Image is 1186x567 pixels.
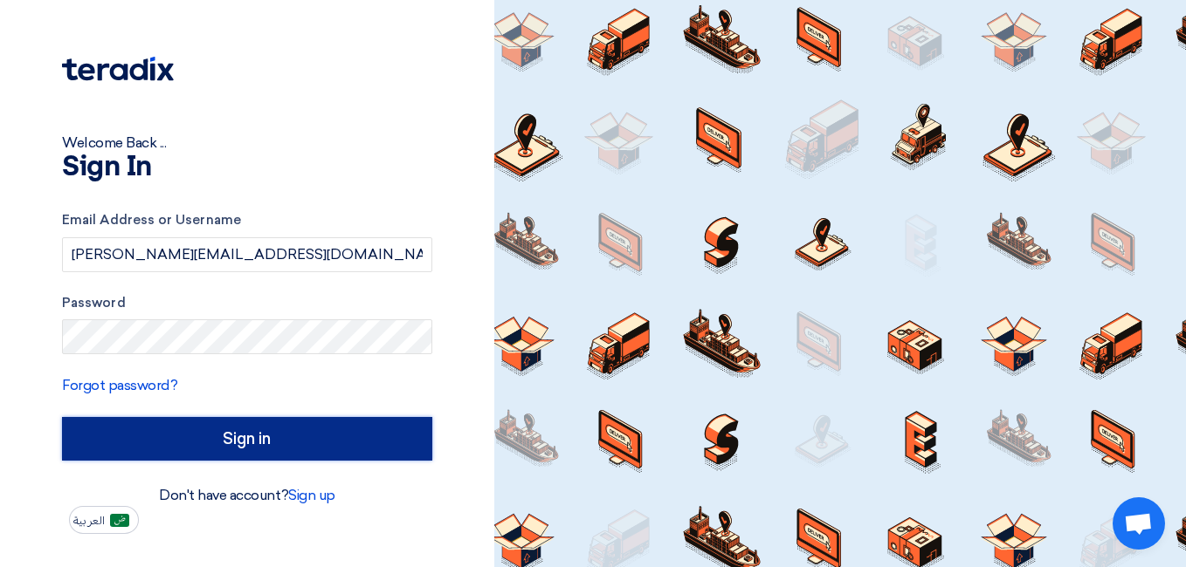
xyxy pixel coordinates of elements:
[62,417,432,461] input: Sign in
[62,377,177,393] a: Forgot password?
[62,57,174,81] img: Teradix logo
[73,515,105,527] span: العربية
[62,485,432,506] div: Don't have account?
[62,210,432,230] label: Email Address or Username
[110,514,129,527] img: ar-AR.png
[62,133,432,154] div: Welcome Back ...
[1113,497,1165,550] a: Open chat
[288,487,335,503] a: Sign up
[62,237,432,272] input: Enter your business email or username
[62,154,432,181] h1: Sign In
[62,293,432,313] label: Password
[69,506,139,534] button: العربية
